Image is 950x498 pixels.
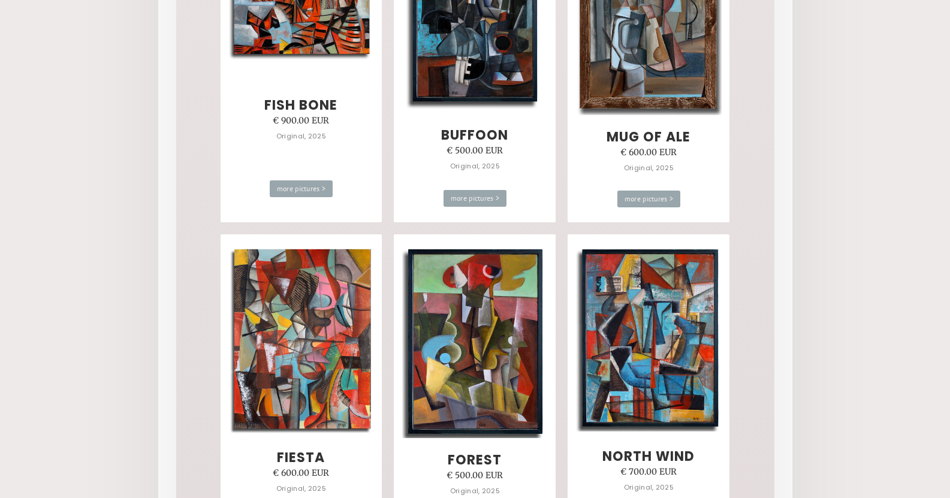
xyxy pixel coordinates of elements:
div: € 900.00 EUR [273,113,330,128]
div: more pictures > [617,191,681,207]
div: Original, 2025 [624,160,674,176]
img: Painting, 50 w x 70 h cm, Oil on canvas [402,243,548,438]
h4: buffoon [441,128,508,143]
div: more pictures > [444,190,507,207]
div: Original, 2025 [276,481,326,496]
div: more pictures > [270,180,333,197]
h4: forest [448,453,502,467]
h4: fiesta [277,451,325,465]
img: Painting, 80 w x 60 h cm, Oil on canvas [576,245,722,431]
div: € 700.00 EUR [620,464,677,479]
div: Original, 2025 [276,128,326,144]
img: Painting, 80 w x 60 h cm, Oil on canvas [228,244,374,433]
h4: mug of ale [607,130,690,144]
div: Original, 2025 [450,158,500,174]
h4: north wind [602,449,695,464]
div: € 600.00 EUR [620,144,677,160]
div: € 600.00 EUR [273,465,330,481]
div: € 500.00 EUR [447,467,503,483]
h4: fish bone [264,98,337,113]
div: € 500.00 EUR [447,143,503,158]
div: Original, 2025 [624,479,674,495]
